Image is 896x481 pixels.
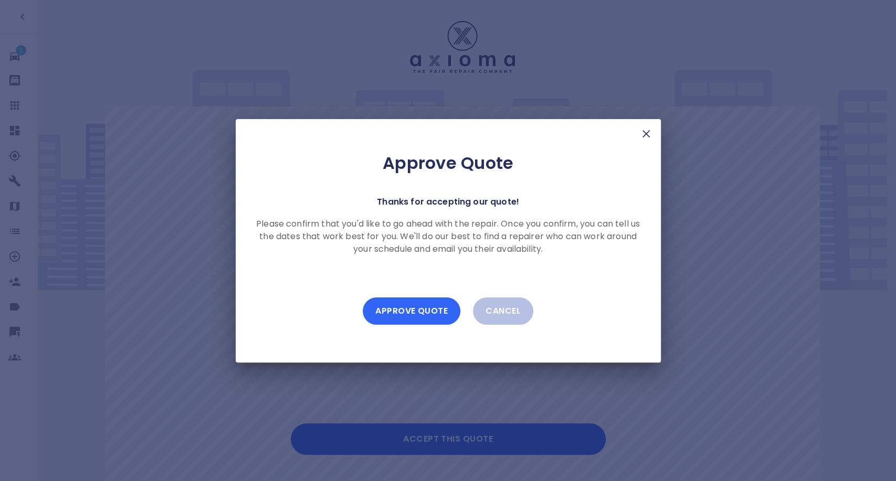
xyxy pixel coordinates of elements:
[252,153,644,174] h2: Approve Quote
[377,195,519,209] p: Thanks for accepting our quote!
[473,297,533,325] button: Cancel
[252,218,644,255] p: Please confirm that you'd like to go ahead with the repair. Once you confirm, you can tell us the...
[363,297,460,325] button: Approve Quote
[640,127,652,140] img: X Mark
